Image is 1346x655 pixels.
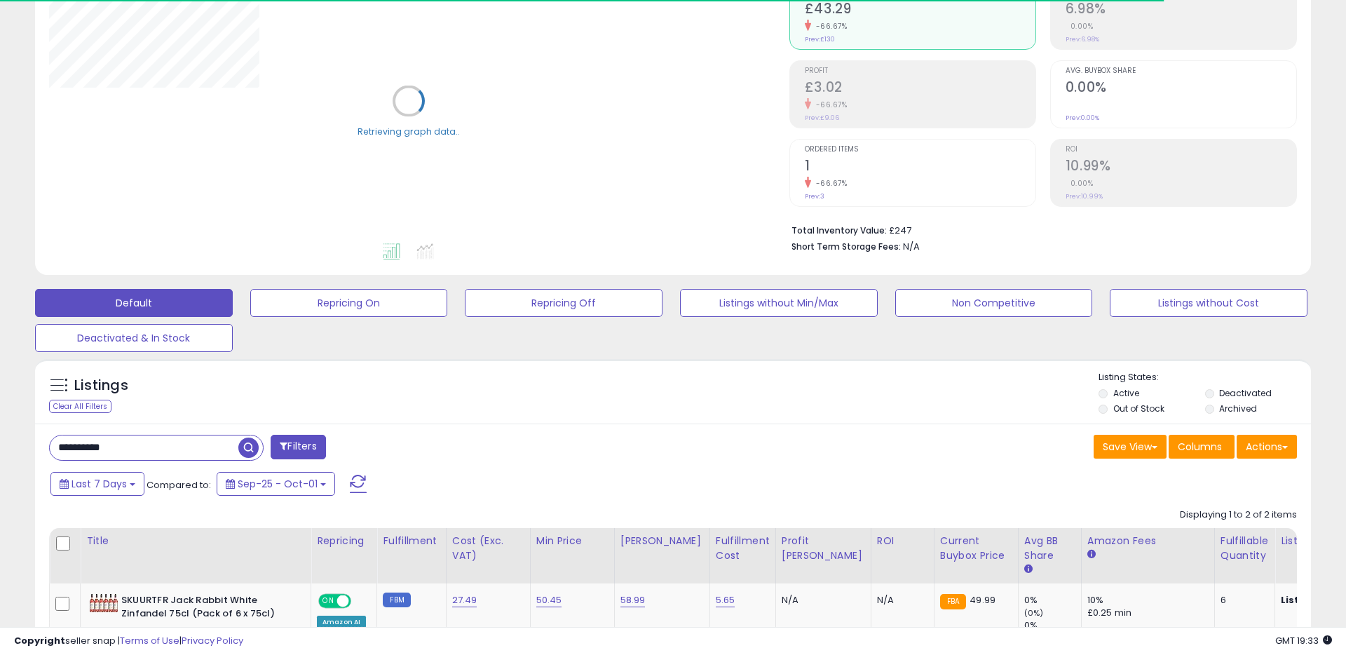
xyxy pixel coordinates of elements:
[349,595,372,607] span: OFF
[620,534,704,548] div: [PERSON_NAME]
[805,114,839,122] small: Prev: £9.06
[317,534,371,548] div: Repricing
[1275,634,1332,647] span: 2025-10-9 19:33 GMT
[1281,593,1345,607] b: Listed Price:
[791,221,1286,238] li: £247
[805,79,1035,98] h2: £3.02
[1066,35,1099,43] small: Prev: 6.98%
[1219,403,1257,414] label: Archived
[1087,548,1096,561] small: Amazon Fees.
[182,634,243,647] a: Privacy Policy
[1024,563,1033,576] small: Avg BB Share.
[1066,1,1296,20] h2: 6.98%
[1237,435,1297,459] button: Actions
[536,534,609,548] div: Min Price
[811,21,848,32] small: -66.67%
[791,224,887,236] b: Total Inventory Value:
[877,534,928,548] div: ROI
[536,593,562,607] a: 50.45
[14,634,65,647] strong: Copyright
[805,192,824,201] small: Prev: 3
[805,1,1035,20] h2: £43.29
[1110,289,1307,317] button: Listings without Cost
[238,477,318,491] span: Sep-25 - Oct-01
[35,324,233,352] button: Deactivated & In Stock
[465,289,662,317] button: Repricing Off
[1219,387,1272,399] label: Deactivated
[452,593,477,607] a: 27.49
[1066,67,1296,75] span: Avg. Buybox Share
[74,376,128,396] h5: Listings
[1087,607,1204,619] div: £0.25 min
[271,435,325,459] button: Filters
[903,240,920,253] span: N/A
[1087,534,1209,548] div: Amazon Fees
[811,178,848,189] small: -66.67%
[1099,371,1310,384] p: Listing States:
[1066,158,1296,177] h2: 10.99%
[383,534,440,548] div: Fulfillment
[620,593,646,607] a: 58.99
[250,289,448,317] button: Repricing On
[1113,387,1139,399] label: Active
[452,534,524,563] div: Cost (Exc. VAT)
[1066,192,1103,201] small: Prev: 10.99%
[121,594,292,623] b: SKUURTFR Jack Rabbit White Zinfandel 75cl (Pack of 6 x 75cl)
[1066,21,1094,32] small: 0.00%
[1066,146,1296,154] span: ROI
[120,634,179,647] a: Terms of Use
[970,593,995,607] span: 49.99
[940,594,966,609] small: FBA
[49,400,111,413] div: Clear All Filters
[782,594,860,607] div: N/A
[35,289,233,317] button: Default
[358,125,460,137] div: Retrieving graph data..
[805,158,1035,177] h2: 1
[680,289,878,317] button: Listings without Min/Max
[1024,607,1044,619] small: (0%)
[716,534,770,563] div: Fulfillment Cost
[147,478,211,492] span: Compared to:
[1180,508,1297,522] div: Displaying 1 to 2 of 2 items
[72,477,127,491] span: Last 7 Days
[1066,178,1094,189] small: 0.00%
[383,593,410,607] small: FBM
[805,35,835,43] small: Prev: £130
[716,593,735,607] a: 5.65
[791,241,901,252] b: Short Term Storage Fees:
[1113,403,1164,414] label: Out of Stock
[50,472,144,496] button: Last 7 Days
[1178,440,1222,454] span: Columns
[895,289,1093,317] button: Non Competitive
[217,472,335,496] button: Sep-25 - Oct-01
[811,100,848,110] small: -66.67%
[805,67,1035,75] span: Profit
[14,635,243,648] div: seller snap | |
[1087,594,1204,607] div: 10%
[1066,79,1296,98] h2: 0.00%
[1221,534,1269,563] div: Fulfillable Quantity
[86,534,305,548] div: Title
[1169,435,1235,459] button: Columns
[320,595,337,607] span: ON
[782,534,865,563] div: Profit [PERSON_NAME]
[877,594,923,607] div: N/A
[1024,534,1075,563] div: Avg BB Share
[90,594,118,612] img: 51PfZBhxXbL._SL40_.jpg
[1094,435,1167,459] button: Save View
[1221,594,1264,607] div: 6
[1024,594,1081,607] div: 0%
[805,146,1035,154] span: Ordered Items
[1066,114,1099,122] small: Prev: 0.00%
[940,534,1012,563] div: Current Buybox Price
